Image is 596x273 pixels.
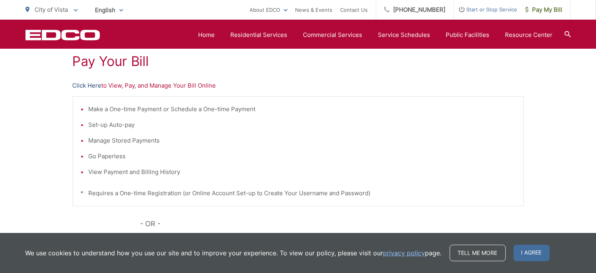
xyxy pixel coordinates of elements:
[73,53,524,69] h1: Pay Your Bill
[341,5,368,15] a: Contact Us
[446,30,490,40] a: Public Facilities
[89,104,516,114] li: Make a One-time Payment or Schedule a One-time Payment
[450,245,506,261] a: Tell me more
[303,30,363,40] a: Commercial Services
[89,3,129,17] span: English
[89,167,516,177] li: View Payment and Billing History
[89,152,516,161] li: Go Paperless
[199,30,215,40] a: Home
[295,5,333,15] a: News & Events
[514,245,550,261] span: I agree
[73,81,102,90] a: Click Here
[73,81,524,90] p: to View, Pay, and Manage Your Bill Online
[89,120,516,130] li: Set-up Auto-pay
[26,248,442,258] p: We use cookies to understand how you use our site and to improve your experience. To view our pol...
[505,30,553,40] a: Resource Center
[525,5,563,15] span: Pay My Bill
[383,248,425,258] a: privacy policy
[35,6,68,13] span: City of Vista
[26,29,100,40] a: EDCD logo. Return to the homepage.
[378,30,430,40] a: Service Schedules
[250,5,288,15] a: About EDCO
[89,136,516,145] li: Manage Stored Payments
[231,30,288,40] a: Residential Services
[140,218,524,230] p: - OR -
[81,189,516,198] p: * Requires a One-time Registration (or Online Account Set-up to Create Your Username and Password)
